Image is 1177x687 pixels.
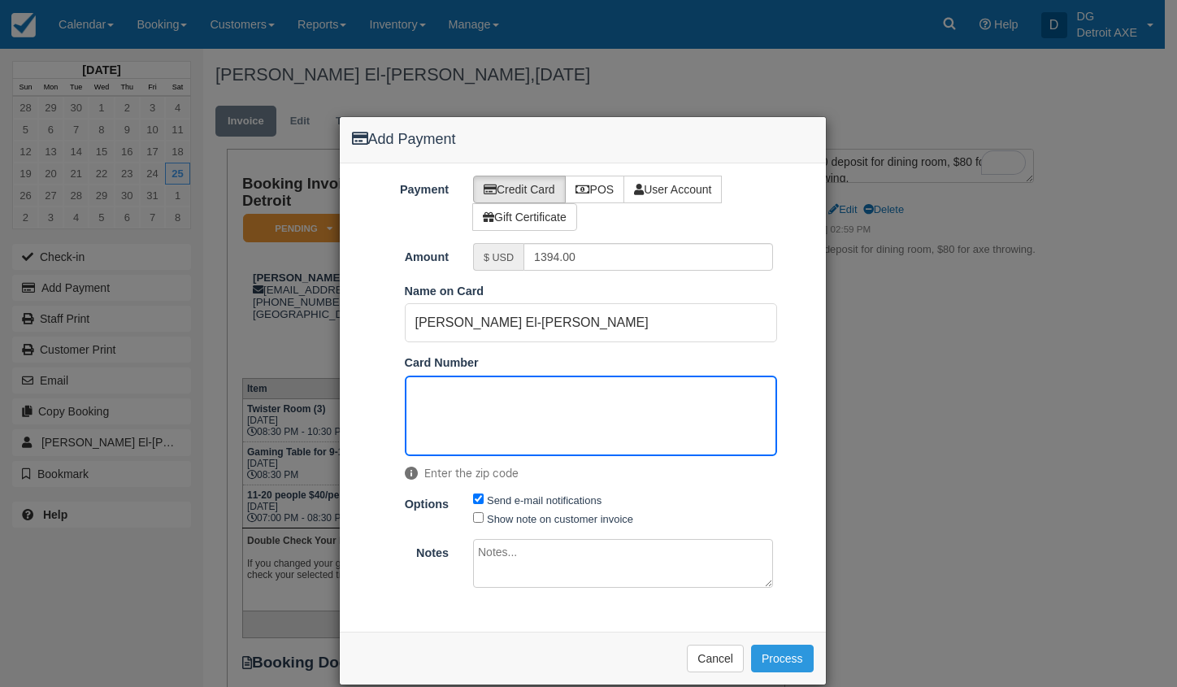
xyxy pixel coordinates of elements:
[687,645,744,672] button: Cancel
[406,376,776,455] iframe: To enrich screen reader interactions, please activate Accessibility in Grammarly extension settings
[340,176,462,198] label: Payment
[405,354,479,372] label: Card Number
[405,283,484,300] label: Name on Card
[473,176,566,203] label: Credit Card
[484,252,514,263] small: $ USD
[623,176,722,203] label: User Account
[352,129,814,150] h4: Add Payment
[340,243,462,266] label: Amount
[340,539,462,562] label: Notes
[472,203,577,231] label: Gift Certificate
[487,513,633,525] label: Show note on customer invoice
[340,490,462,513] label: Options
[405,465,777,481] span: Enter the zip code
[487,494,602,507] label: Send e-mail notifications
[565,176,625,203] label: POS
[751,645,814,672] button: Process
[523,243,773,271] input: Valid amount required.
